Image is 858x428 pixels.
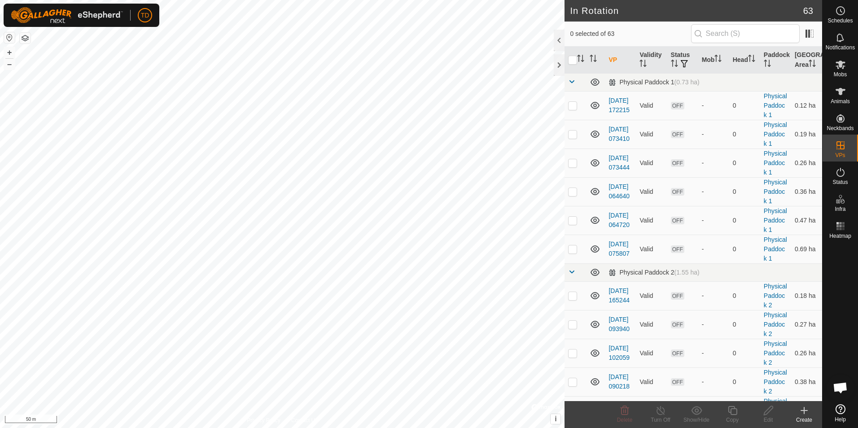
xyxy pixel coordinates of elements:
[667,47,698,74] th: Status
[702,377,726,387] div: -
[671,159,684,167] span: OFF
[832,179,848,185] span: Status
[608,212,630,228] a: [DATE] 064720
[786,416,822,424] div: Create
[827,18,853,23] span: Schedules
[729,47,760,74] th: Head
[4,47,15,58] button: +
[671,292,684,300] span: OFF
[764,283,787,309] a: Physical Paddock 2
[729,148,760,177] td: 0
[671,188,684,196] span: OFF
[20,33,31,44] button: Map Layers
[791,339,822,367] td: 0.26 ha
[764,397,787,424] a: Physical Paddock 2
[671,131,684,138] span: OFF
[247,416,280,424] a: Privacy Policy
[826,45,855,50] span: Notifications
[608,240,630,257] a: [DATE] 075807
[674,79,700,86] span: (0.73 ha)
[679,416,714,424] div: Show/Hide
[636,281,667,310] td: Valid
[760,47,791,74] th: Paddock
[729,310,760,339] td: 0
[791,120,822,148] td: 0.19 ha
[636,206,667,235] td: Valid
[748,56,755,63] p-sorticon: Activate to sort
[643,416,679,424] div: Turn Off
[702,320,726,329] div: -
[671,349,684,357] span: OFF
[729,396,760,425] td: 0
[698,47,729,74] th: Mob
[791,47,822,74] th: [GEOGRAPHIC_DATA] Area
[729,91,760,120] td: 0
[636,396,667,425] td: Valid
[636,91,667,120] td: Valid
[764,369,787,395] a: Physical Paddock 2
[636,47,667,74] th: Validity
[590,56,597,63] p-sorticon: Activate to sort
[791,177,822,206] td: 0.36 ha
[764,340,787,366] a: Physical Paddock 2
[291,416,318,424] a: Contact Us
[729,367,760,396] td: 0
[714,416,750,424] div: Copy
[764,179,787,205] a: Physical Paddock 1
[702,216,726,225] div: -
[702,101,726,110] div: -
[671,61,678,68] p-sorticon: Activate to sort
[729,235,760,263] td: 0
[570,29,691,39] span: 0 selected of 63
[555,415,556,423] span: i
[639,61,647,68] p-sorticon: Activate to sort
[671,378,684,386] span: OFF
[608,287,630,304] a: [DATE] 165244
[791,281,822,310] td: 0.18 ha
[791,235,822,263] td: 0.69 ha
[608,79,699,86] div: Physical Paddock 1
[729,120,760,148] td: 0
[729,177,760,206] td: 0
[791,206,822,235] td: 0.47 ha
[764,92,787,118] a: Physical Paddock 1
[809,61,816,68] p-sorticon: Activate to sort
[702,158,726,168] div: -
[764,311,787,337] a: Physical Paddock 2
[714,56,722,63] p-sorticon: Activate to sort
[791,367,822,396] td: 0.38 ha
[791,396,822,425] td: 0.41 ha
[835,417,846,422] span: Help
[636,310,667,339] td: Valid
[608,183,630,200] a: [DATE] 064640
[835,206,845,212] span: Infra
[671,102,684,109] span: OFF
[608,154,630,171] a: [DATE] 073444
[608,373,630,390] a: [DATE] 090218
[608,316,630,332] a: [DATE] 093940
[750,416,786,424] div: Edit
[636,339,667,367] td: Valid
[617,417,633,423] span: Delete
[791,310,822,339] td: 0.27 ha
[605,47,636,74] th: VP
[4,59,15,70] button: –
[636,177,667,206] td: Valid
[636,235,667,263] td: Valid
[702,187,726,197] div: -
[608,269,699,276] div: Physical Paddock 2
[764,236,787,262] a: Physical Paddock 1
[729,206,760,235] td: 0
[636,367,667,396] td: Valid
[829,233,851,239] span: Heatmap
[764,121,787,147] a: Physical Paddock 1
[671,217,684,224] span: OFF
[671,245,684,253] span: OFF
[791,148,822,177] td: 0.26 ha
[702,349,726,358] div: -
[702,291,726,301] div: -
[702,245,726,254] div: -
[729,339,760,367] td: 0
[551,414,560,424] button: i
[702,130,726,139] div: -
